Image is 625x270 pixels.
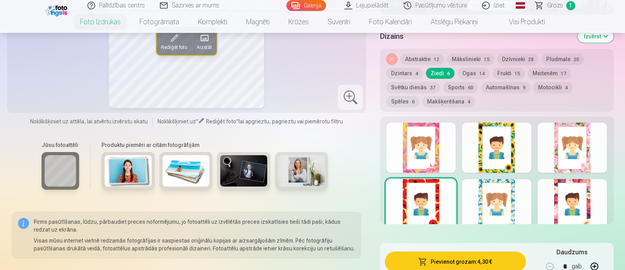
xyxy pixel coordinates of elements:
[156,27,192,55] button: Rediģēt foto
[412,99,415,105] span: 6
[458,68,489,79] button: Ogas14
[523,85,525,91] span: 9
[34,237,355,252] p: Visas mūsu internet vietnē redzamās fotogrāfijas ir saspiestas oriģinālu kopijas ar aizsargājošām...
[415,71,418,76] span: 4
[236,118,239,125] span: "
[386,96,419,107] button: Spēles6
[447,71,450,76] span: 6
[497,54,538,65] button: Dzīvnieki28
[158,118,196,125] span: Noklikšķiniet uz
[42,141,79,149] h6: Jūsu fotoattēli
[533,82,572,93] button: Motocikli4
[481,82,530,93] button: Automašīnas9
[206,118,236,125] span: Rediģēt foto
[196,118,198,125] span: "
[430,85,435,91] span: 37
[514,71,520,76] span: 15
[161,44,187,51] span: Rediģēt foto
[487,11,554,33] a: Visi produkti
[279,11,318,33] a: Krūzes
[528,57,534,62] span: 28
[443,82,478,93] button: Sports60
[421,11,487,33] a: Atslēgu piekariņi
[188,11,237,33] a: Komplekti
[130,11,188,33] a: Fotogrāmata
[34,218,355,234] p: Pirms pasūtīšanas, lūdzu, pārbaudiet preces noformējumu, jo fotoattēli uz izvēlētās preces izskat...
[386,68,423,79] button: Dzintars4
[565,85,568,91] span: 4
[468,85,473,91] span: 60
[547,1,563,10] span: Grozs
[542,54,584,65] button: Pludmale20
[556,248,587,257] h5: Daudzums
[479,71,485,76] span: 14
[561,71,566,76] span: 17
[578,30,614,43] button: Izvērst
[386,82,440,93] button: Svētku dienās37
[71,11,130,33] a: Foto izdrukas
[360,11,421,33] a: Foto kalendāri
[98,141,331,149] h6: Produktu piemēri ar citām fotogrāfijām
[467,99,470,105] span: 4
[493,68,525,79] button: Frukti15
[380,31,571,42] h5: Dizains
[197,44,212,51] span: Aizstāt
[574,57,579,62] span: 20
[318,11,360,33] a: Suvenīri
[45,3,69,16] img: /fa1
[426,68,455,79] button: Ziedi6
[528,68,571,79] button: Meitenēm17
[192,27,217,55] button: Aizstāt
[566,1,575,10] span: 1
[484,57,489,62] span: 15
[239,118,343,125] span: lai apgrieztu, pagrieztu vai piemērotu filtru
[400,54,444,65] button: Abstraktie12
[237,11,279,33] a: Magnēti
[447,54,494,65] button: Mākslinieki15
[422,96,475,107] button: Makšķerēšana4
[434,57,439,62] span: 12
[30,118,148,125] span: Noklikšķiniet uz attēla, lai atvērtu izvērstu skatu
